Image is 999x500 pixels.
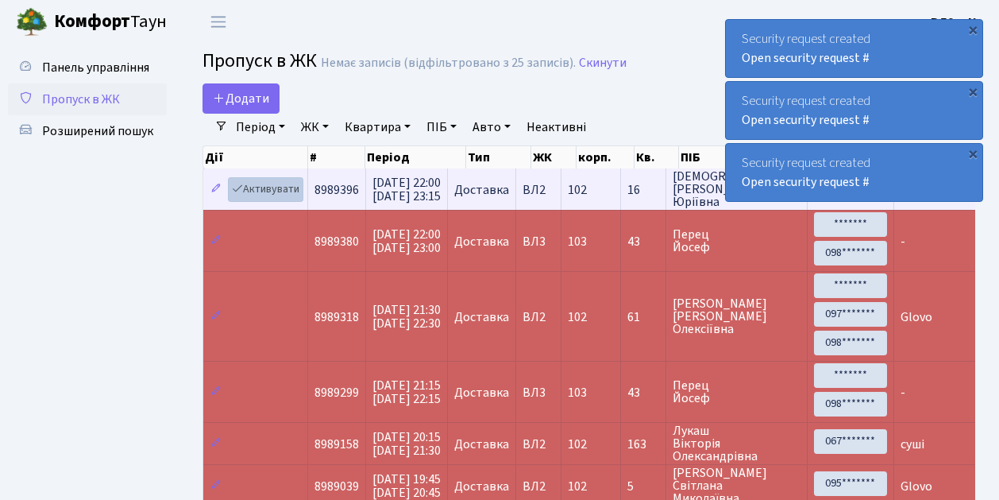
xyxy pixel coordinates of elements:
span: ВЛ2 [523,184,554,196]
span: - [901,384,905,401]
th: # [308,146,365,169]
span: 8989158 [314,436,359,453]
span: Пропуск в ЖК [42,91,120,108]
div: × [965,145,981,161]
a: Панель управління [8,52,167,83]
div: × [965,83,981,99]
div: Security request created [726,20,982,77]
span: 8989039 [314,478,359,495]
span: Доставка [454,480,509,493]
a: Авто [466,114,517,141]
span: Доставка [454,386,509,399]
div: Немає записів (відфільтровано з 25 записів). [321,56,576,71]
span: Перец Йосеф [673,228,800,254]
span: Перец Йосеф [673,379,800,405]
th: ЖК [531,146,577,169]
span: суші [901,436,924,453]
span: Таун [54,9,167,36]
span: [DATE] 21:15 [DATE] 22:15 [372,377,441,408]
th: Кв. [634,146,679,169]
a: ВЛ2 -. К. [931,13,980,32]
a: ЖК [295,114,335,141]
span: ВЛ2 [523,480,554,493]
span: 8989380 [314,233,359,250]
span: [DATE] 22:00 [DATE] 23:15 [372,174,441,205]
span: 103 [568,233,587,250]
span: 102 [568,181,587,199]
b: ВЛ2 -. К. [931,14,980,31]
a: Неактивні [520,114,592,141]
a: Open security request # [742,49,870,67]
th: ПІБ [679,146,791,169]
span: Доставка [454,311,509,324]
span: [DEMOGRAPHIC_DATA] [PERSON_NAME] Юріївна [673,170,800,208]
span: 5 [627,480,659,493]
span: Панель управління [42,59,149,76]
span: 8989318 [314,308,359,326]
span: Доставка [454,184,509,196]
a: Додати [202,83,280,114]
a: Активувати [228,177,303,202]
span: ВЛ3 [523,386,554,399]
span: Пропуск в ЖК [202,47,317,75]
a: Open security request # [742,173,870,191]
span: Glovo [901,308,932,326]
span: [DATE] 22:00 [DATE] 23:00 [372,226,441,257]
th: Період [365,146,466,169]
span: 43 [627,386,659,399]
a: Open security request # [742,111,870,129]
span: ВЛ2 [523,438,554,451]
div: Security request created [726,144,982,201]
span: 8989396 [314,181,359,199]
a: Пропуск в ЖК [8,83,167,115]
span: 102 [568,308,587,326]
span: 16 [627,184,659,196]
a: Розширений пошук [8,115,167,147]
span: [DATE] 21:30 [DATE] 22:30 [372,301,441,332]
span: 163 [627,438,659,451]
span: ВЛ3 [523,235,554,248]
span: 102 [568,436,587,453]
span: [PERSON_NAME] [PERSON_NAME] Олексіївна [673,297,800,335]
a: Скинути [579,56,627,71]
div: Security request created [726,82,982,139]
span: Розширений пошук [42,122,153,140]
b: Комфорт [54,9,130,34]
th: корп. [577,146,634,169]
img: logo.png [16,6,48,38]
span: Доставка [454,438,509,451]
a: Квартира [338,114,417,141]
span: 61 [627,311,659,324]
span: 102 [568,478,587,495]
a: ПІБ [420,114,463,141]
span: 8989299 [314,384,359,401]
span: Glovo [901,478,932,495]
span: 103 [568,384,587,401]
th: Тип [466,146,531,169]
span: 43 [627,235,659,248]
span: Доставка [454,235,509,248]
span: - [901,233,905,250]
span: ВЛ2 [523,311,554,324]
a: Період [229,114,291,141]
span: [DATE] 20:15 [DATE] 21:30 [372,428,441,459]
button: Переключити навігацію [199,9,238,35]
span: Лукаш Вікторія Олександрівна [673,424,800,463]
div: × [965,21,981,37]
th: Дії [203,146,308,169]
span: Додати [213,90,269,107]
